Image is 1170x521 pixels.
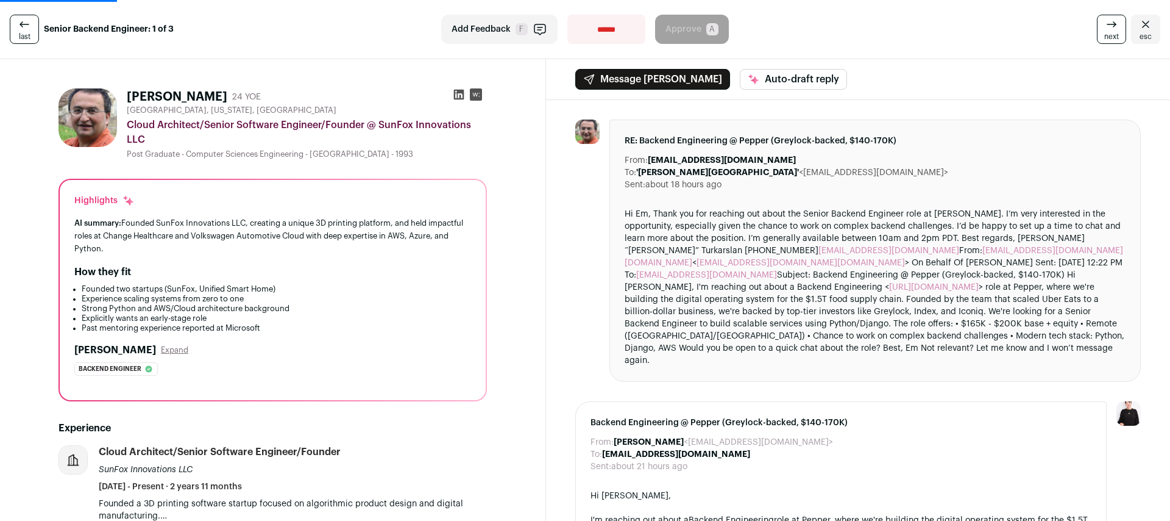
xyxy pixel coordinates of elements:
dt: From: [625,154,648,167]
div: Cloud Architect/Senior Software Engineer/Founder @ SunFox Innovations LLC [127,118,487,147]
h1: [PERSON_NAME] [127,88,227,106]
strong: Senior Backend Engineer: 1 of 3 [44,23,174,35]
span: esc [1140,32,1152,41]
button: Expand [161,345,188,355]
dt: From: [590,436,614,448]
img: 883e040d1c9fd8c53ef41b81d630b606366057de207bfac754c9ae051650899c.jpg [58,88,117,147]
div: Cloud Architect/Senior Software Engineer/Founder [99,445,341,459]
div: Post Graduate - Computer Sciences Engineering - [GEOGRAPHIC_DATA] - 1993 [127,149,487,159]
button: Auto-draft reply [740,69,847,90]
span: Add Feedback [452,23,511,35]
div: Highlights [74,195,135,207]
a: [EMAIL_ADDRESS][DOMAIN_NAME] [636,271,777,279]
img: 883e040d1c9fd8c53ef41b81d630b606366057de207bfac754c9ae051650899c.jpg [575,120,600,144]
dt: To: [590,448,602,461]
button: Message [PERSON_NAME] [575,69,730,90]
b: [EMAIL_ADDRESS][DOMAIN_NAME] [602,450,750,459]
dd: <[EMAIL_ADDRESS][DOMAIN_NAME]> [636,167,948,179]
b: [PERSON_NAME] [614,438,684,447]
img: 9240684-medium_jpg [1116,401,1141,426]
a: last [10,15,39,44]
a: [URL][DOMAIN_NAME] [889,283,979,292]
li: Past mentoring experience reported at Microsoft [82,323,471,333]
h2: Experience [58,421,487,436]
a: Close [1131,15,1160,44]
a: next [1097,15,1126,44]
span: F [516,23,528,35]
dd: about 18 hours ago [645,179,721,191]
dt: To: [625,167,636,179]
div: Founded SunFox Innovations LLC, creating a unique 3D printing platform, and held impactful roles ... [74,217,471,255]
span: RE: Backend Engineering @ Pepper (Greylock-backed, $140-170K) [625,135,1126,147]
div: Hi Em, Thank you for reaching out about the Senior Backend Engineer role at [PERSON_NAME]. I’m ve... [625,208,1126,367]
h2: How they fit [74,265,131,279]
span: [GEOGRAPHIC_DATA], [US_STATE], [GEOGRAPHIC_DATA] [127,106,336,115]
h2: [PERSON_NAME] [74,343,156,358]
div: Hi [PERSON_NAME], [590,490,1091,502]
a: [EMAIL_ADDRESS][DOMAIN_NAME] [818,246,959,255]
img: company-logo-placeholder-414d4e2ec0e2ddebbe968bf319fdfe5acfe0c9b87f798d344e800bc9a89632a0.png [59,446,87,474]
li: Experience scaling systems from zero to one [82,294,471,304]
button: Add Feedback F [441,15,558,44]
div: 24 YOE [232,91,261,103]
span: last [19,32,30,41]
dt: Sent: [590,461,611,473]
span: SunFox Innovations LLC [99,465,193,474]
li: Explicitly wants an early-stage role [82,314,471,323]
a: [EMAIL_ADDRESS][DOMAIN_NAME][DOMAIN_NAME] [697,259,905,267]
b: [EMAIL_ADDRESS][DOMAIN_NAME] [648,156,796,165]
span: Backend Engineering @ Pepper (Greylock-backed, $140-170K) [590,417,1091,429]
span: [DATE] - Present · 2 years 11 months [99,481,242,493]
dt: Sent: [625,179,645,191]
li: Strong Python and AWS/Cloud architecture background [82,304,471,314]
span: AI summary: [74,219,121,227]
span: next [1104,32,1119,41]
span: Backend engineer [79,363,141,375]
b: '[PERSON_NAME][GEOGRAPHIC_DATA]' [636,168,799,177]
li: Founded two startups (SunFox, Unified Smart Home) [82,284,471,294]
dd: <[EMAIL_ADDRESS][DOMAIN_NAME]> [614,436,833,448]
dd: about 21 hours ago [611,461,687,473]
